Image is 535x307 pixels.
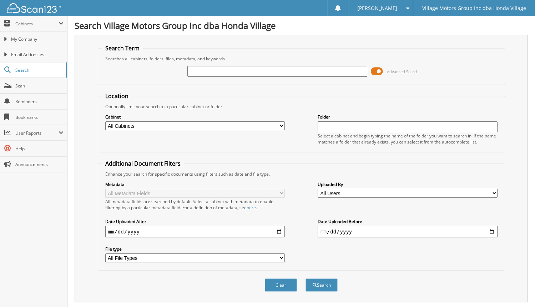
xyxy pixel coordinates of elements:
span: My Company [11,36,64,42]
input: start [105,226,285,237]
span: Help [15,146,64,152]
span: Scan [15,83,64,89]
span: Announcements [15,161,64,167]
span: Village Motors Group Inc dba Honda Village [422,6,526,10]
button: Search [306,278,338,292]
div: All metadata fields are searched by default. Select a cabinet with metadata to enable filtering b... [105,198,285,211]
input: end [318,226,498,237]
span: Email Addresses [11,51,64,58]
button: Clear [265,278,297,292]
div: Optionally limit your search to a particular cabinet or folder [102,104,501,110]
a: here [247,205,256,211]
iframe: Chat Widget [499,273,535,307]
h1: Search Village Motors Group Inc dba Honda Village [75,20,528,31]
legend: Additional Document Filters [102,160,184,167]
span: Advanced Search [387,69,419,74]
label: Date Uploaded After [105,218,285,225]
span: User Reports [15,130,59,136]
label: Metadata [105,181,285,187]
span: Search [15,67,62,73]
span: [PERSON_NAME] [357,6,397,10]
label: Date Uploaded Before [318,218,498,225]
span: Bookmarks [15,114,64,120]
legend: Search Term [102,44,143,52]
legend: Location [102,92,132,100]
span: Cabinets [15,21,59,27]
span: Reminders [15,99,64,105]
label: Uploaded By [318,181,498,187]
label: File type [105,246,285,252]
div: Select a cabinet and begin typing the name of the folder you want to search in. If the name match... [318,133,498,145]
div: Enhance your search for specific documents using filters such as date and file type. [102,171,501,177]
label: Folder [318,114,498,120]
img: scan123-logo-white.svg [7,3,61,13]
label: Cabinet [105,114,285,120]
div: Searches all cabinets, folders, files, metadata, and keywords [102,56,501,62]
